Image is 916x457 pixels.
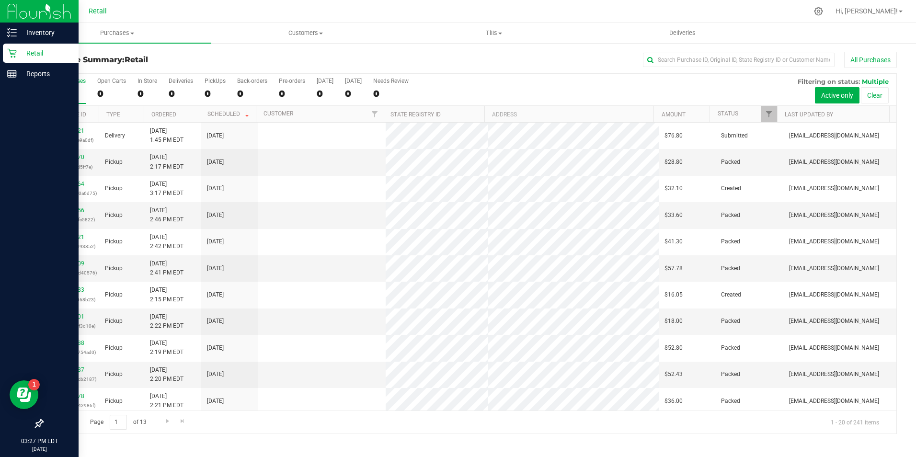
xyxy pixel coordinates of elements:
div: Back-orders [237,78,267,84]
span: Pickup [105,397,123,406]
span: Customers [212,29,399,37]
span: [DATE] 2:15 PM EDT [150,286,183,304]
span: Tills [401,29,588,37]
p: (d79916557a42986f) [48,401,93,410]
span: Pickup [105,184,123,193]
a: Scheduled [207,111,251,117]
span: $16.05 [664,290,683,299]
inline-svg: Reports [7,69,17,79]
span: [DATE] [207,158,224,167]
span: Packed [721,317,740,326]
a: Customer [263,110,293,117]
span: [DATE] 2:22 PM EDT [150,312,183,331]
div: 0 [237,88,267,99]
div: 0 [317,88,333,99]
inline-svg: Retail [7,48,17,58]
a: Go to the next page [160,415,174,428]
div: PickUps [205,78,226,84]
span: [EMAIL_ADDRESS][DOMAIN_NAME] [789,264,879,273]
input: Search Purchase ID, Original ID, State Registry ID or Customer Name... [643,53,835,67]
span: [EMAIL_ADDRESS][DOMAIN_NAME] [789,290,879,299]
p: Reports [17,68,74,80]
button: Active only [815,87,859,103]
div: Needs Review [373,78,409,84]
span: Packed [721,211,740,220]
span: [DATE] 3:17 PM EDT [150,180,183,198]
a: Deliveries [588,23,777,43]
p: [DATE] [4,446,74,453]
a: Purchases [23,23,211,43]
span: 1 - 20 of 241 items [823,415,887,429]
span: [DATE] [207,211,224,220]
p: (a2ca1c5892493852) [48,242,93,251]
span: Pickup [105,343,123,353]
span: [EMAIL_ADDRESS][DOMAIN_NAME] [789,131,879,140]
div: 0 [169,88,193,99]
p: (181d78304df3d10e) [48,321,93,331]
a: Customers [211,23,400,43]
div: Pre-orders [279,78,305,84]
div: 0 [373,88,409,99]
a: State Registry ID [390,111,441,118]
span: Submitted [721,131,748,140]
span: $36.00 [664,397,683,406]
span: [DATE] [207,237,224,246]
span: Pickup [105,237,123,246]
p: (29909468c3d40576) [48,268,93,277]
div: 0 [345,88,362,99]
div: 0 [279,88,305,99]
span: Pickup [105,370,123,379]
span: [EMAIL_ADDRESS][DOMAIN_NAME] [789,211,879,220]
iframe: Resource center unread badge [28,379,40,390]
span: Pickup [105,158,123,167]
input: 1 [110,415,127,430]
div: [DATE] [345,78,362,84]
span: $32.10 [664,184,683,193]
a: Last Updated By [785,111,833,118]
span: Hi, [PERSON_NAME]! [836,7,898,15]
a: Tills [400,23,588,43]
span: Pickup [105,290,123,299]
div: Open Carts [97,78,126,84]
span: Multiple [862,78,889,85]
span: [DATE] 2:42 PM EDT [150,233,183,251]
span: $52.43 [664,370,683,379]
span: [EMAIL_ADDRESS][DOMAIN_NAME] [789,343,879,353]
span: Filtering on status: [798,78,860,85]
a: Go to the last page [176,415,190,428]
iframe: Resource center [10,380,38,409]
span: [DATE] [207,290,224,299]
span: $52.80 [664,343,683,353]
a: Type [106,111,120,118]
span: Deliveries [656,29,709,37]
div: 0 [97,88,126,99]
a: Amount [662,111,686,118]
span: [DATE] 1:45 PM EDT [150,126,183,145]
span: [DATE] 2:17 PM EDT [150,153,183,171]
span: $41.30 [664,237,683,246]
span: [DATE] [207,184,224,193]
a: Ordered [151,111,176,118]
span: $18.00 [664,317,683,326]
p: (80377083040a6d75) [48,189,93,198]
span: [DATE] 2:41 PM EDT [150,259,183,277]
span: [DATE] 2:19 PM EDT [150,339,183,357]
span: [EMAIL_ADDRESS][DOMAIN_NAME] [789,158,879,167]
a: Filter [761,106,777,122]
span: Purchases [23,29,211,37]
span: Packed [721,343,740,353]
span: Pickup [105,211,123,220]
span: [DATE] [207,131,224,140]
p: Inventory [17,27,74,38]
span: [EMAIL_ADDRESS][DOMAIN_NAME] [789,370,879,379]
span: [DATE] [207,343,224,353]
span: $28.80 [664,158,683,167]
th: Address [484,106,653,123]
p: (bd16d7c1a0754ad0) [48,348,93,357]
a: Status [718,110,738,117]
span: $33.60 [664,211,683,220]
span: [EMAIL_ADDRESS][DOMAIN_NAME] [789,184,879,193]
span: $57.78 [664,264,683,273]
span: [DATE] 2:20 PM EDT [150,366,183,384]
p: (1e343236d5fc5822) [48,215,93,224]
